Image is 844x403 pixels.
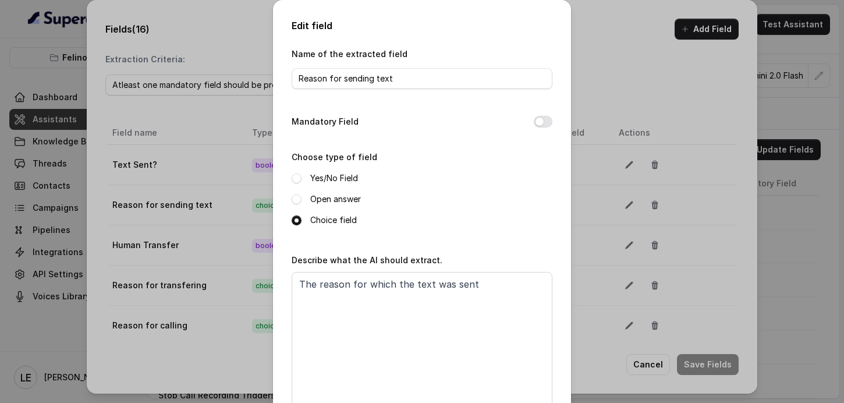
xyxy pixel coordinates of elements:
label: Choose type of field [292,152,377,162]
h2: Edit field [292,19,552,33]
label: Name of the extracted field [292,49,407,59]
label: Mandatory Field [292,115,359,129]
label: Open answer [310,192,361,206]
label: Choice field [310,213,357,227]
label: Yes/No Field [310,171,358,185]
label: Describe what the AI should extract. [292,255,442,265]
